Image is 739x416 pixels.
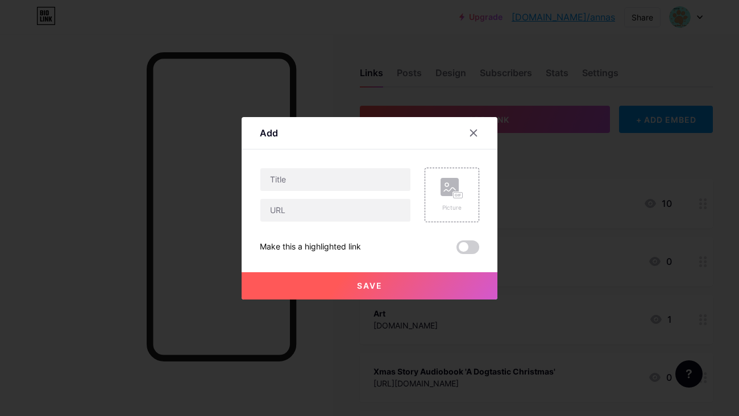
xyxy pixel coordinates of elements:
[260,199,410,222] input: URL
[357,281,383,290] span: Save
[260,240,361,254] div: Make this a highlighted link
[260,168,410,191] input: Title
[260,126,278,140] div: Add
[242,272,497,299] button: Save
[441,203,463,212] div: Picture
